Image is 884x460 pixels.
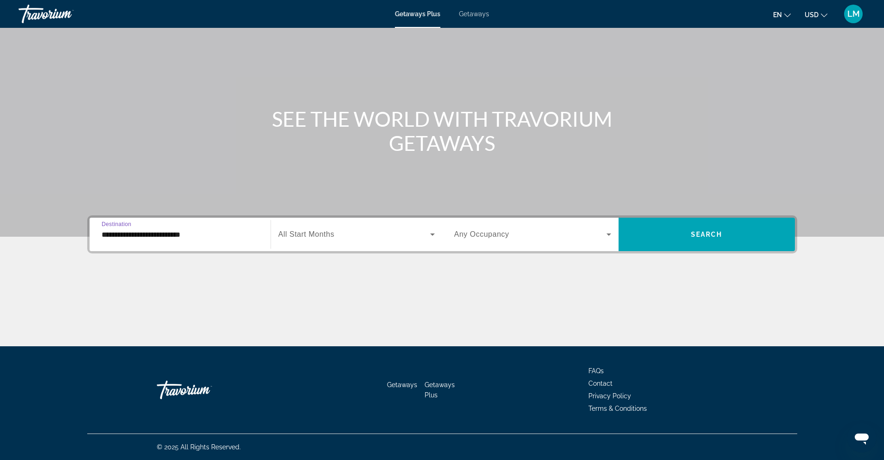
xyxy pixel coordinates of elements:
[588,405,647,412] a: Terms & Conditions
[157,376,250,404] a: Travorium
[847,9,860,19] span: LM
[90,218,795,251] div: Search widget
[19,2,111,26] a: Travorium
[619,218,795,251] button: Search
[268,107,616,155] h1: SEE THE WORLD WITH TRAVORIUM GETAWAYS
[588,392,631,400] a: Privacy Policy
[841,4,865,24] button: User Menu
[805,11,819,19] span: USD
[387,381,417,389] a: Getaways
[459,10,489,18] a: Getaways
[278,230,335,238] span: All Start Months
[691,231,723,238] span: Search
[157,443,241,451] span: © 2025 All Rights Reserved.
[425,381,455,399] a: Getaways Plus
[454,230,510,238] span: Any Occupancy
[773,8,791,21] button: Change language
[588,380,613,387] a: Contact
[588,367,604,375] a: FAQs
[102,221,131,227] span: Destination
[847,423,877,453] iframe: Button to launch messaging window
[805,8,827,21] button: Change currency
[773,11,782,19] span: en
[395,10,440,18] a: Getaways Plus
